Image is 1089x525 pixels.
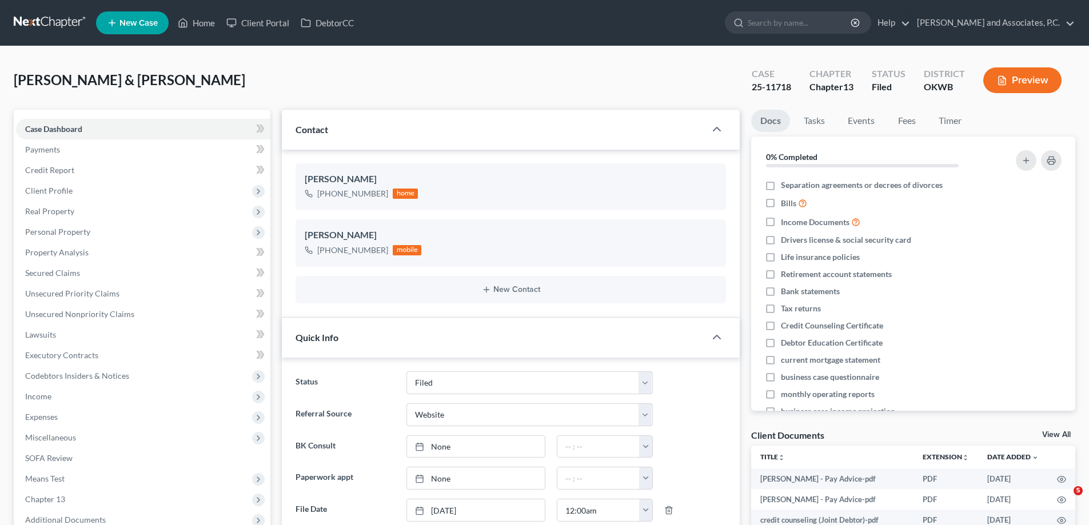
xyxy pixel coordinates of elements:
a: Tasks [795,110,834,132]
td: [DATE] [978,468,1048,489]
span: Real Property [25,206,74,216]
div: Filed [872,81,905,94]
input: -- : -- [557,499,640,521]
span: Quick Info [296,332,338,343]
span: Tax returns [781,303,821,314]
a: Date Added expand_more [987,452,1039,461]
span: Codebtors Insiders & Notices [25,371,129,380]
a: [DATE] [407,499,545,521]
a: View All [1042,431,1071,439]
div: mobile [393,245,421,255]
a: Unsecured Nonpriority Claims [16,304,270,324]
input: -- : -- [557,436,640,458]
a: Executory Contracts [16,345,270,366]
label: Status [290,371,400,394]
span: Income [25,391,51,401]
a: Timer [930,110,971,132]
span: Life insurance policies [781,251,860,263]
a: Fees [888,110,925,132]
input: -- : -- [557,467,640,489]
div: [PHONE_NUMBER] [317,188,388,199]
span: Contact [296,124,328,135]
span: Payments [25,145,60,154]
div: 25-11718 [752,81,791,94]
span: Debtor Education Certificate [781,337,883,348]
a: None [407,436,545,458]
iframe: Intercom live chat [1050,486,1078,514]
span: Retirement account statements [781,268,892,280]
div: [PERSON_NAME] [305,229,717,242]
span: Miscellaneous [25,432,76,442]
span: Unsecured Priority Claims [25,288,119,298]
a: Titleunfold_more [760,452,785,461]
div: Status [872,67,905,81]
td: [PERSON_NAME] - Pay Advice-pdf [751,489,914,510]
span: Lawsuits [25,330,56,339]
td: [PERSON_NAME] - Pay Advice-pdf [751,468,914,489]
div: Case [752,67,791,81]
a: SOFA Review [16,448,270,468]
span: business case questionnaire [781,371,879,383]
span: Property Analysis [25,247,89,257]
span: SOFA Review [25,453,73,463]
span: current mortgage statement [781,354,880,366]
span: [PERSON_NAME] & [PERSON_NAME] [14,71,245,88]
span: Chapter 13 [25,494,65,504]
a: Home [172,13,221,33]
a: Credit Report [16,160,270,181]
label: File Date [290,499,400,522]
span: Additional Documents [25,515,106,524]
div: Chapter [809,81,853,94]
span: Means Test [25,474,65,483]
a: Secured Claims [16,263,270,283]
input: Search by name... [748,12,852,33]
span: Drivers license & social security card [781,234,911,246]
span: Executory Contracts [25,350,98,360]
label: BK Consult [290,435,400,458]
button: Preview [983,67,1062,93]
span: Income Documents [781,217,849,228]
span: monthly operating reports [781,388,875,400]
a: Help [872,13,910,33]
span: Personal Property [25,227,90,237]
a: Extensionunfold_more [923,452,969,461]
span: Bank statements [781,286,840,297]
span: 13 [843,81,853,92]
i: unfold_more [778,454,785,461]
label: Paperwork appt [290,467,400,490]
a: Case Dashboard [16,119,270,139]
a: Events [839,110,884,132]
span: 5 [1074,486,1083,495]
a: Docs [751,110,790,132]
a: [PERSON_NAME] and Associates, P.C. [911,13,1075,33]
span: Expenses [25,412,58,422]
div: Client Documents [751,429,824,441]
div: [PERSON_NAME] [305,173,717,186]
div: [PHONE_NUMBER] [317,245,388,256]
span: New Case [119,19,158,27]
div: OKWB [924,81,965,94]
a: None [407,467,545,489]
td: PDF [914,468,978,489]
a: Client Portal [221,13,295,33]
span: Credit Counseling Certificate [781,320,883,331]
td: [DATE] [978,489,1048,510]
div: Chapter [809,67,853,81]
span: Secured Claims [25,268,80,278]
a: Unsecured Priority Claims [16,283,270,304]
span: Client Profile [25,186,73,195]
a: Lawsuits [16,324,270,345]
a: Payments [16,139,270,160]
span: Case Dashboard [25,124,82,134]
span: business case income projection [781,406,895,417]
div: home [393,189,418,199]
strong: 0% Completed [766,152,817,162]
a: DebtorCC [295,13,360,33]
span: Bills [781,198,796,209]
td: PDF [914,489,978,510]
label: Referral Source [290,403,400,426]
i: expand_more [1032,454,1039,461]
i: unfold_more [962,454,969,461]
div: District [924,67,965,81]
span: Separation agreements or decrees of divorces [781,179,943,191]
